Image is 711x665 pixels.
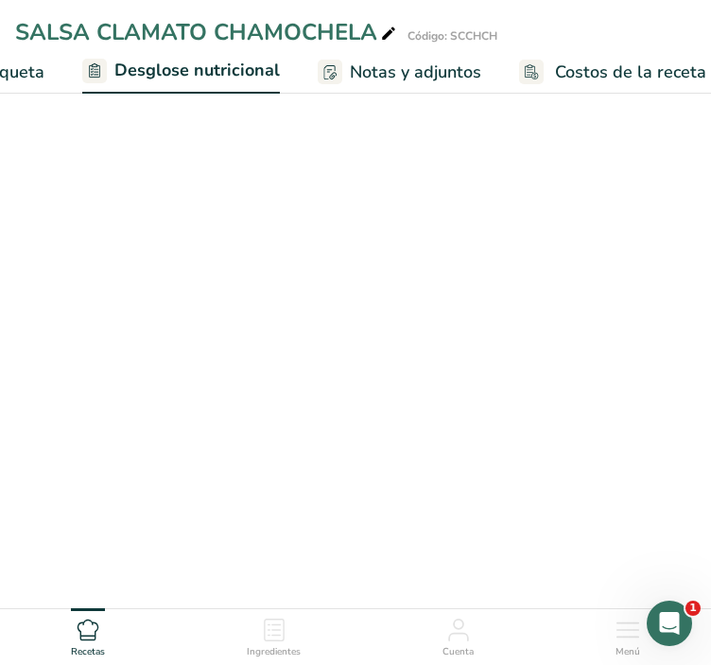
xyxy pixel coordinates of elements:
a: Ingredientes [247,609,301,660]
font: Menú [616,645,640,658]
a: Notas y adjuntos [318,51,481,94]
a: Cuenta [442,609,474,660]
font: Ingredientes [247,645,301,658]
font: Código: SCCHCH [408,28,497,44]
font: Cuenta [442,645,474,658]
font: Costos de la receta [555,61,706,83]
a: Recetas [71,609,105,660]
font: Recetas [71,645,105,658]
iframe: Chat en vivo de Intercom [647,601,692,646]
font: Desglose nutricional [114,59,280,81]
font: SALSA CLAMATO CHAMOCHELA [15,17,377,47]
font: 1 [689,602,697,614]
a: Desglose nutricional [82,49,280,95]
font: Notas y adjuntos [350,61,481,83]
a: Costos de la receta [519,51,706,94]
